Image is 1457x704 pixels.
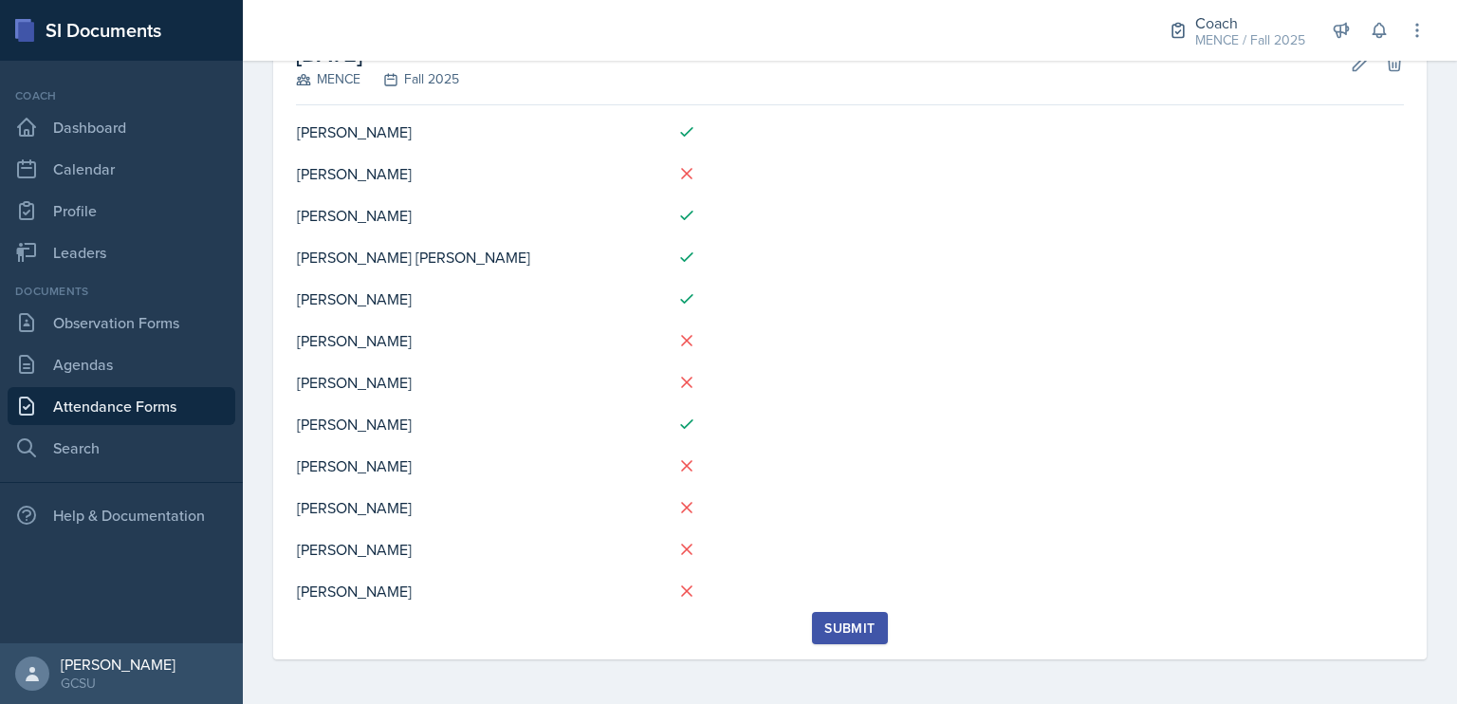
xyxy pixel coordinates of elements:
td: [PERSON_NAME] [296,153,662,195]
a: Observation Forms [8,304,235,342]
td: [PERSON_NAME] [296,403,662,445]
a: Search [8,429,235,467]
div: Submit [824,621,875,636]
div: Documents [8,283,235,300]
div: GCSU [61,674,175,693]
td: [PERSON_NAME] [296,320,662,361]
td: [PERSON_NAME] [296,445,662,487]
a: Profile [8,192,235,230]
a: Dashboard [8,108,235,146]
a: Attendance Forms [8,387,235,425]
td: [PERSON_NAME] [296,528,662,570]
div: Help & Documentation [8,496,235,534]
div: Coach [1195,11,1305,34]
a: Agendas [8,345,235,383]
td: [PERSON_NAME] [296,570,662,612]
td: [PERSON_NAME] [296,195,662,236]
td: [PERSON_NAME] [296,278,662,320]
div: MENCE / Fall 2025 [1195,30,1305,50]
div: MENCE Fall 2025 [296,69,459,89]
td: [PERSON_NAME] [296,487,662,528]
div: [PERSON_NAME] [61,655,175,674]
td: [PERSON_NAME] [296,361,662,403]
button: Submit [812,612,887,644]
td: [PERSON_NAME] [296,111,662,153]
div: Coach [8,87,235,104]
td: [PERSON_NAME] [PERSON_NAME] [296,236,662,278]
a: Calendar [8,150,235,188]
a: Leaders [8,233,235,271]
